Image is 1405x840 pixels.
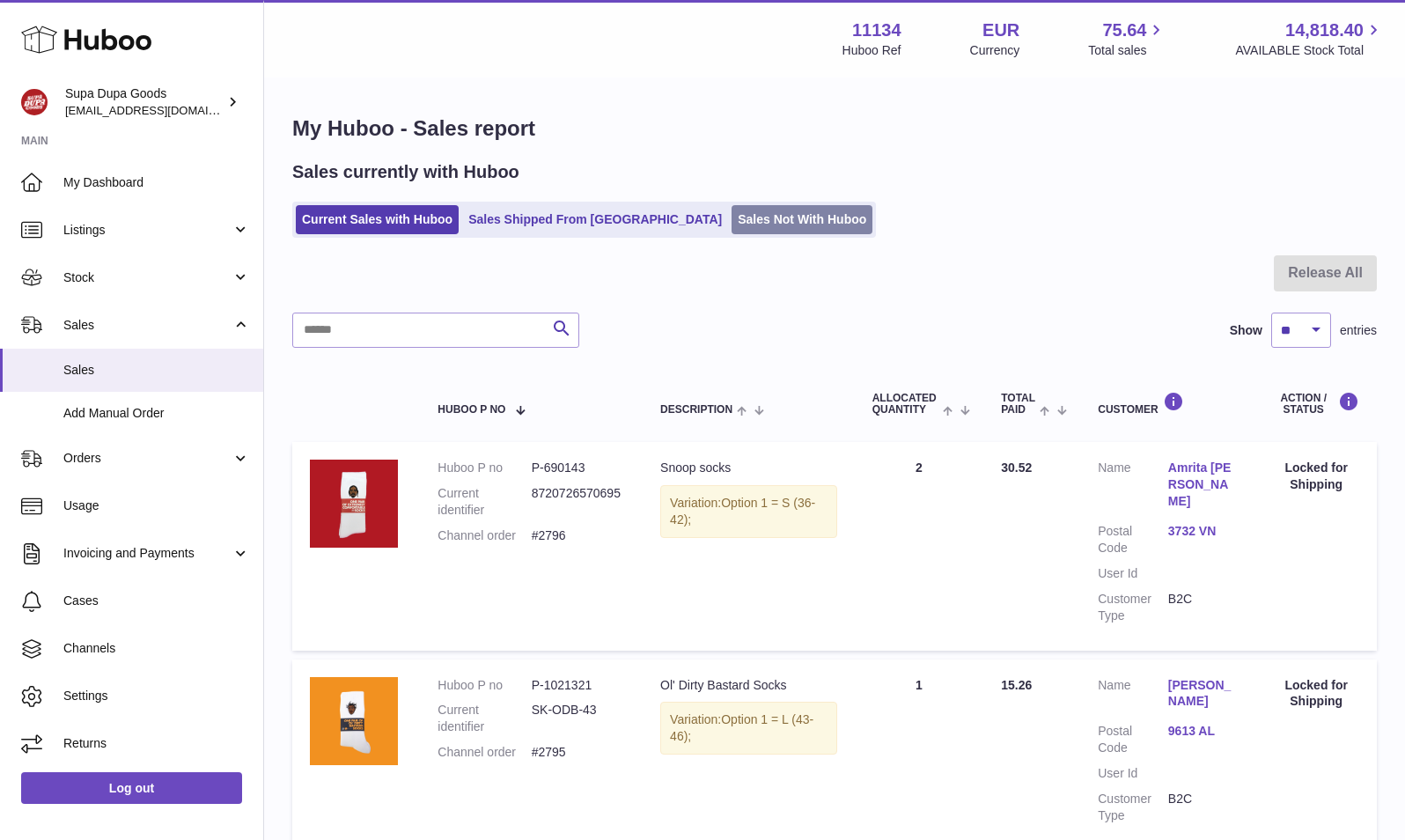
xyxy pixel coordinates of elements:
div: Snoop socks [660,460,837,476]
dt: Huboo P no [438,460,531,476]
a: Current Sales with Huboo [296,205,459,234]
a: Log out [21,772,242,804]
img: SAD-Sock-Snoop-Red-BG-800x800.png [310,460,398,548]
h1: My Huboo - Sales report [292,114,1377,143]
a: Sales Shipped From [GEOGRAPHIC_DATA] [462,205,728,234]
dt: Customer Type [1098,591,1168,624]
a: Sales Not With Huboo [732,205,872,234]
span: Description [660,404,732,416]
dd: B2C [1168,591,1239,624]
a: Amrita [PERSON_NAME] [1168,460,1239,510]
dd: B2C [1168,791,1239,824]
span: Channels [63,640,250,657]
span: My Dashboard [63,174,250,191]
span: ALLOCATED Quantity [872,393,938,416]
dd: #2795 [532,744,625,761]
img: 16.jpg [310,677,398,765]
span: Option 1 = L (43-46); [670,712,813,743]
label: Show [1230,322,1262,339]
dd: 8720726570695 [532,485,625,519]
div: Ol' Dirty Bastard Socks [660,677,837,694]
dt: Customer Type [1098,791,1168,824]
span: Sales [63,317,232,334]
span: Stock [63,269,232,286]
dt: Channel order [438,527,531,544]
dd: SK-ODB-43 [532,702,625,735]
dt: Current identifier [438,485,531,519]
a: 3732 VN [1168,523,1239,540]
span: entries [1340,322,1377,339]
dd: P-690143 [532,460,625,476]
dd: #2796 [532,527,625,544]
span: Listings [63,222,232,239]
div: Currency [970,42,1020,59]
dt: Name [1098,460,1168,514]
dt: Huboo P no [438,677,531,694]
dd: P-1021321 [532,677,625,694]
div: Huboo Ref [842,42,901,59]
span: 15.26 [1001,678,1032,692]
div: Locked for Shipping [1273,677,1359,711]
span: Orders [63,450,232,467]
div: Variation: [660,485,837,538]
span: Cases [63,593,250,609]
span: [EMAIL_ADDRESS][DOMAIN_NAME] [65,103,259,117]
td: 2 [855,442,984,650]
img: hello@slayalldayofficial.com [21,89,48,115]
span: Usage [63,497,250,514]
a: 14,818.40 AVAILABLE Stock Total [1235,18,1384,59]
span: Settings [63,688,250,704]
span: Total sales [1088,42,1166,59]
strong: EUR [982,18,1019,42]
span: Total paid [1001,393,1035,416]
span: Option 1 = S (36-42); [670,496,815,527]
a: 9613 AL [1168,723,1239,740]
dt: Name [1098,677,1168,715]
strong: 11134 [852,18,901,42]
dt: User Id [1098,765,1168,782]
div: Supa Dupa Goods [65,85,224,119]
span: 75.64 [1102,18,1146,42]
span: 30.52 [1001,461,1032,475]
div: Locked for Shipping [1273,460,1359,493]
dt: Postal Code [1098,523,1168,556]
dt: Current identifier [438,702,531,735]
a: 75.64 Total sales [1088,18,1166,59]
span: Returns [63,735,250,752]
dt: Channel order [438,744,531,761]
div: Action / Status [1273,392,1359,416]
span: Add Manual Order [63,405,250,422]
dt: Postal Code [1098,723,1168,756]
div: Customer [1098,392,1238,416]
span: Invoicing and Payments [63,545,232,562]
span: AVAILABLE Stock Total [1235,42,1384,59]
a: [PERSON_NAME] [1168,677,1239,711]
div: Variation: [660,702,837,755]
span: Huboo P no [438,404,505,416]
span: Sales [63,362,250,379]
h2: Sales currently with Huboo [292,160,519,184]
span: 14,818.40 [1285,18,1364,42]
dt: User Id [1098,565,1168,582]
